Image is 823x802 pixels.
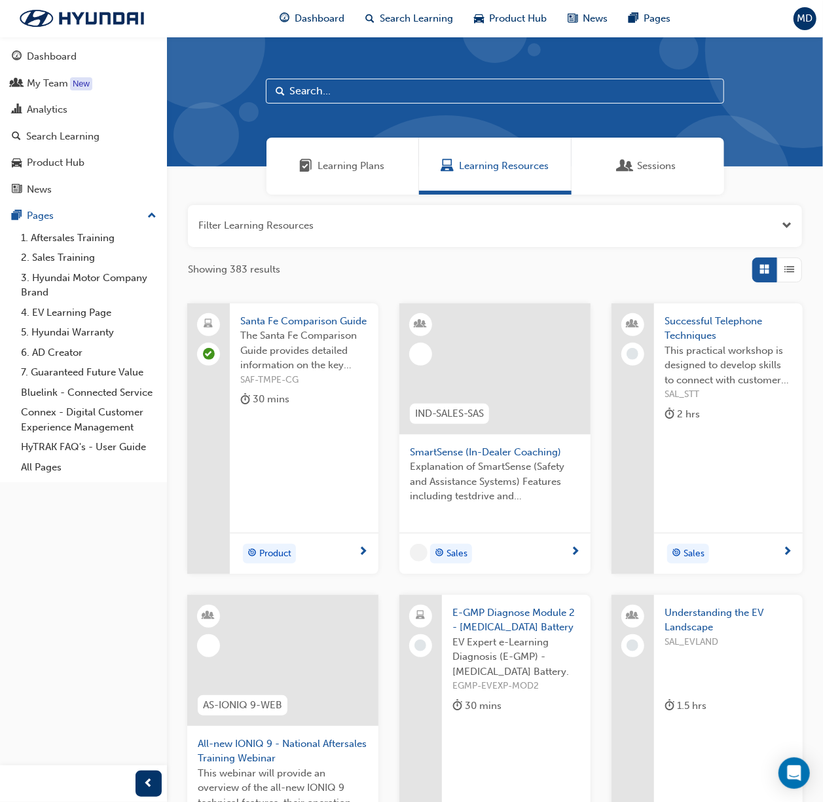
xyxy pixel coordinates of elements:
[619,159,632,174] span: Sessions
[760,262,770,277] span: Grid
[452,698,462,714] span: duration-icon
[280,10,290,27] span: guage-icon
[665,406,674,423] span: duration-icon
[558,5,619,32] a: news-iconNews
[628,316,637,333] span: people-icon
[568,10,578,27] span: news-icon
[147,208,156,225] span: up-icon
[572,138,724,195] a: SessionsSessions
[447,546,467,562] span: Sales
[5,151,162,175] a: Product Hub
[295,11,345,26] span: Dashboard
[452,679,580,694] span: EGMP-EVEXP-MOD2
[782,546,792,558] span: next-icon
[380,11,454,26] span: Search Learning
[12,104,22,116] span: chart-icon
[204,607,213,624] span: learningResourceType_INSTRUCTOR_LED-icon
[665,605,792,635] span: Understanding the EV Landscape
[665,387,792,402] span: SAL_STT
[410,544,428,562] span: undefined-icon
[366,10,375,27] span: search-icon
[665,635,792,650] span: SAL_EVLAND
[240,314,368,329] span: Santa Fe Comparison Guide
[27,76,68,91] div: My Team
[419,138,572,195] a: Learning ResourcesLearning Resources
[240,391,250,408] span: duration-icon
[5,204,162,228] button: Pages
[12,78,22,90] span: people-icon
[27,208,54,223] div: Pages
[410,459,580,504] span: Explanation of SmartSense (Safety and Assistance Systems) Features including testdrive and demons...
[70,77,92,90] div: Tooltip anchor
[399,303,591,574] a: IND-SALES-SASSmartSense (In-Dealer Coaching)Explanation of SmartSense (Safety and Assistance Syst...
[203,698,282,713] span: AS-IONIQ 9-WEB
[612,303,803,574] a: Successful Telephone TechniquesThis practical workshop is designed to develop skills to connect w...
[778,757,810,789] div: Open Intercom Messenger
[797,11,813,26] span: MD
[464,5,558,32] a: car-iconProduct Hub
[5,45,162,69] a: Dashboard
[665,698,674,714] span: duration-icon
[27,102,67,117] div: Analytics
[475,10,485,27] span: car-icon
[16,248,162,268] a: 2. Sales Training
[247,545,257,562] span: target-icon
[570,546,580,558] span: next-icon
[187,303,378,574] a: Santa Fe Comparison GuideThe Santa Fe Comparison Guide provides detailed information on the key f...
[318,159,385,174] span: Learning Plans
[16,322,162,343] a: 5. Hyundai Warranty
[665,406,700,423] div: 2 hrs
[583,11,608,26] span: News
[300,159,313,174] span: Learning Plans
[5,42,162,204] button: DashboardMy TeamAnalyticsSearch LearningProduct HubNews
[627,640,638,651] span: learningRecordVerb_NONE-icon
[672,545,681,562] span: target-icon
[26,129,100,144] div: Search Learning
[452,605,580,635] span: E-GMP Diagnose Module 2 - [MEDICAL_DATA] Battery
[684,546,704,562] span: Sales
[452,635,580,679] span: EV Expert e-Learning Diagnosis (E-GMP) - [MEDICAL_DATA] Battery.
[270,5,356,32] a: guage-iconDashboard
[203,348,215,360] span: learningRecordVerb_COMPLETE-icon
[5,178,162,202] a: News
[782,218,792,233] button: Open the filter
[266,79,724,104] input: Search...
[12,184,22,196] span: news-icon
[785,262,795,277] span: List
[628,607,637,624] span: people-icon
[16,402,162,437] a: Connex - Digital Customer Experience Management
[416,607,425,624] span: laptop-icon
[16,437,162,457] a: HyTRAK FAQ's - User Guide
[16,362,162,383] a: 7. Guaranteed Future Value
[259,546,291,562] span: Product
[627,348,638,360] span: learningRecordVerb_NONE-icon
[12,210,22,222] span: pages-icon
[435,545,444,562] span: target-icon
[144,776,154,792] span: prev-icon
[794,7,816,30] button: MD
[27,182,52,197] div: News
[459,159,549,174] span: Learning Resources
[12,51,22,63] span: guage-icon
[441,159,454,174] span: Learning Resources
[665,698,706,714] div: 1.5 hrs
[7,5,157,32] img: Trak
[638,159,676,174] span: Sessions
[5,98,162,122] a: Analytics
[410,445,580,460] span: SmartSense (In-Dealer Coaching)
[16,268,162,303] a: 3. Hyundai Motor Company Brand
[416,316,425,333] span: learningResourceType_INSTRUCTOR_LED-icon
[27,155,84,170] div: Product Hub
[16,303,162,323] a: 4. EV Learning Page
[5,71,162,96] a: My Team
[240,328,368,373] span: The Santa Fe Comparison Guide provides detailed information on the key features of the Hyundai pr...
[27,49,77,64] div: Dashboard
[356,5,464,32] a: search-iconSearch Learning
[12,157,22,169] span: car-icon
[452,698,502,714] div: 30 mins
[12,131,21,143] span: search-icon
[266,138,419,195] a: Learning PlansLearning Plans
[619,5,682,32] a: pages-iconPages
